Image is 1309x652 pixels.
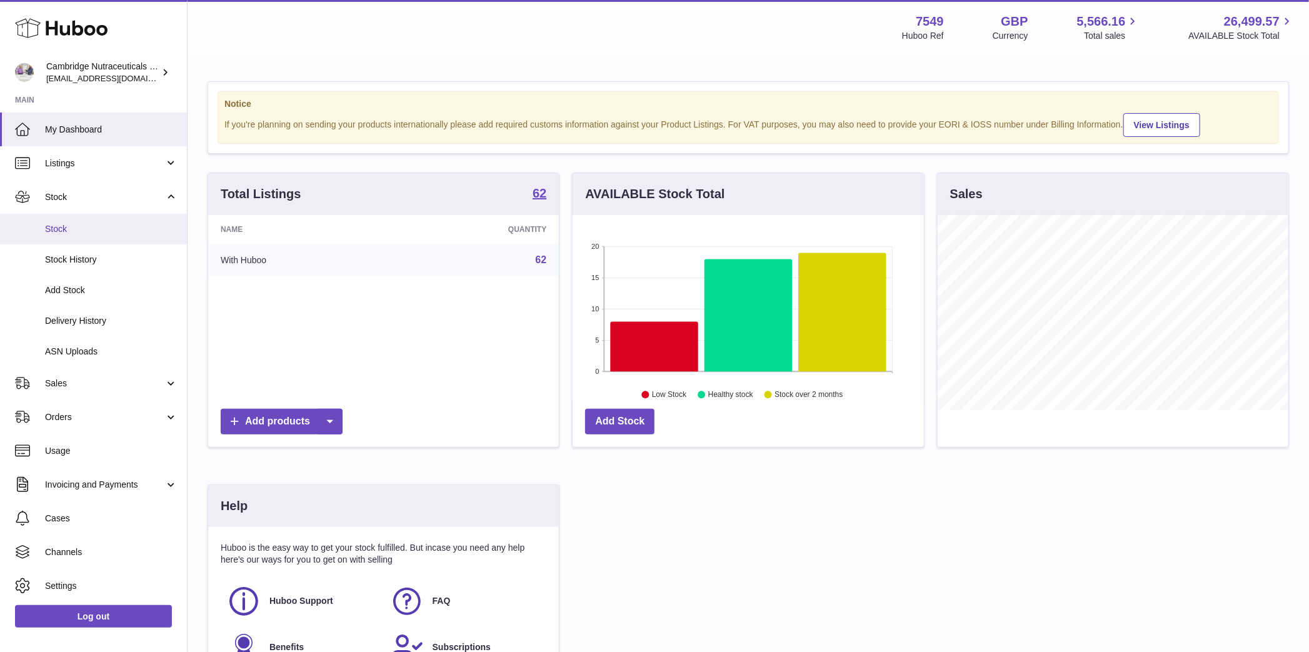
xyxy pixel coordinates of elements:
div: Huboo Ref [902,30,944,42]
h3: Help [221,498,248,514]
text: Stock over 2 months [775,391,843,399]
text: 0 [596,368,599,375]
span: Invoicing and Payments [45,479,164,491]
a: 5,566.16 Total sales [1077,13,1140,42]
a: 26,499.57 AVAILABLE Stock Total [1188,13,1294,42]
text: 5 [596,336,599,344]
div: Cambridge Nutraceuticals Ltd [46,61,159,84]
text: 10 [592,305,599,313]
img: qvc@camnutra.com [15,63,34,82]
p: Huboo is the easy way to get your stock fulfilled. But incase you need any help here's our ways f... [221,542,546,566]
span: Orders [45,411,164,423]
span: Stock History [45,254,178,266]
span: Stock [45,191,164,203]
th: Quantity [393,215,559,244]
th: Name [208,215,393,244]
a: View Listings [1123,113,1200,137]
span: Stock [45,223,178,235]
span: ASN Uploads [45,346,178,358]
h3: Total Listings [221,186,301,203]
span: Sales [45,378,164,389]
text: 20 [592,243,599,250]
span: My Dashboard [45,124,178,136]
div: If you're planning on sending your products internationally please add required customs informati... [224,111,1272,137]
a: Add products [221,409,343,434]
span: Huboo Support [269,595,333,607]
strong: 7549 [916,13,944,30]
h3: Sales [950,186,983,203]
a: Log out [15,605,172,628]
span: Channels [45,546,178,558]
a: 62 [536,254,547,265]
text: 15 [592,274,599,281]
span: Delivery History [45,315,178,327]
a: Huboo Support [227,584,378,618]
a: 62 [533,187,546,202]
span: FAQ [433,595,451,607]
h3: AVAILABLE Stock Total [585,186,725,203]
text: Low Stock [652,391,687,399]
span: Settings [45,580,178,592]
span: AVAILABLE Stock Total [1188,30,1294,42]
strong: GBP [1001,13,1028,30]
span: Usage [45,445,178,457]
a: Add Stock [585,409,654,434]
span: Total sales [1084,30,1140,42]
span: 26,499.57 [1224,13,1280,30]
span: 5,566.16 [1077,13,1126,30]
strong: 62 [533,187,546,199]
td: With Huboo [208,244,393,276]
a: FAQ [390,584,541,618]
strong: Notice [224,98,1272,110]
span: Add Stock [45,284,178,296]
div: Currency [993,30,1028,42]
span: Listings [45,158,164,169]
text: Healthy stock [708,391,754,399]
span: Cases [45,513,178,524]
span: [EMAIL_ADDRESS][DOMAIN_NAME] [46,73,184,83]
